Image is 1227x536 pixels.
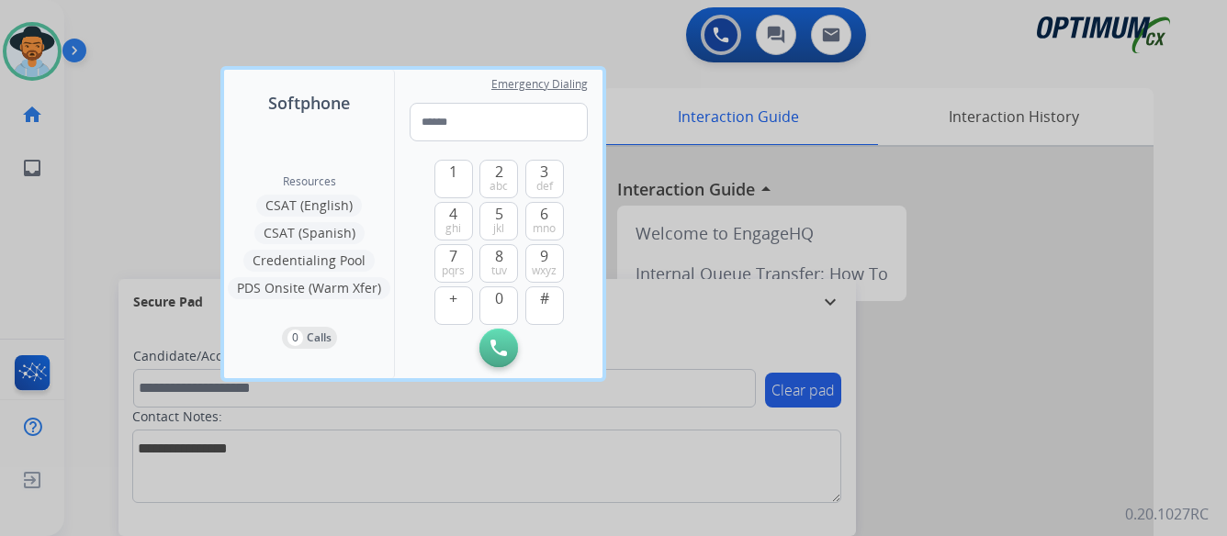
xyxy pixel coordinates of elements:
button: 4ghi [434,202,473,240]
span: pqrs [442,263,465,278]
button: + [434,286,473,325]
span: 3 [540,161,548,183]
p: Calls [307,329,332,346]
button: 3def [525,160,564,198]
span: 4 [449,203,457,225]
span: mno [533,221,556,236]
img: call-button [490,340,507,356]
span: ghi [445,221,461,236]
span: 2 [495,161,503,183]
button: 7pqrs [434,244,473,283]
span: jkl [493,221,504,236]
span: 0 [495,287,503,309]
span: 5 [495,203,503,225]
span: 7 [449,245,457,267]
span: 9 [540,245,548,267]
button: # [525,286,564,325]
span: Resources [283,174,336,189]
span: tuv [491,263,507,278]
button: 2abc [479,160,518,198]
button: 8tuv [479,244,518,283]
button: 0 [479,286,518,325]
span: # [540,287,549,309]
button: 9wxyz [525,244,564,283]
button: Credentialing Pool [243,250,375,272]
span: wxyz [532,263,557,278]
p: 0 [287,329,303,346]
p: 0.20.1027RC [1125,503,1209,525]
span: + [449,287,457,309]
button: CSAT (Spanish) [254,222,365,244]
span: 8 [495,245,503,267]
span: Emergency Dialing [491,77,588,92]
button: 5jkl [479,202,518,240]
span: 6 [540,203,548,225]
button: CSAT (English) [256,195,362,217]
span: def [536,179,553,194]
button: 1 [434,160,473,198]
button: 6mno [525,202,564,240]
span: Softphone [268,90,350,116]
span: 1 [449,161,457,183]
button: 0Calls [282,327,337,349]
button: PDS Onsite (Warm Xfer) [228,277,390,299]
span: abc [490,179,508,194]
